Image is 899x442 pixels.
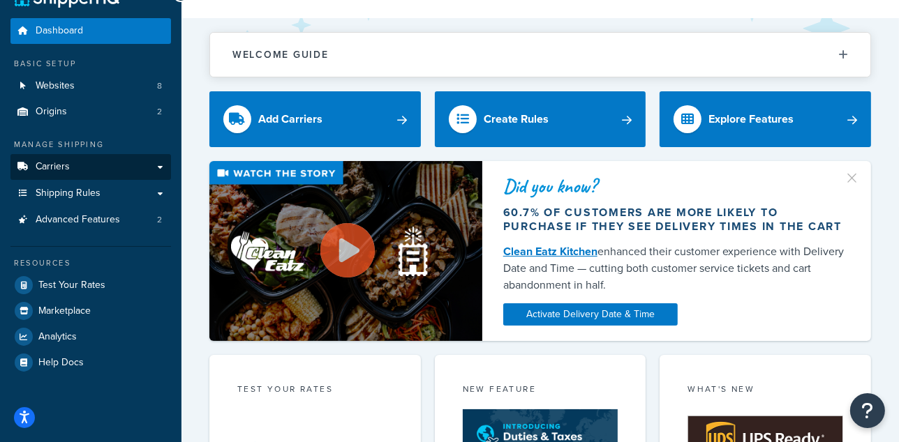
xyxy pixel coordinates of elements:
[503,206,850,234] div: 60.7% of customers are more likely to purchase if they see delivery times in the cart
[157,80,162,92] span: 8
[463,383,618,399] div: New Feature
[38,280,105,291] span: Test Your Rates
[10,99,171,125] li: Origins
[10,181,171,206] a: Shipping Rules
[10,350,171,375] a: Help Docs
[36,214,120,226] span: Advanced Features
[10,207,171,233] a: Advanced Features2
[435,91,646,147] a: Create Rules
[232,49,329,60] h2: Welcome Guide
[36,25,83,37] span: Dashboard
[210,33,870,77] button: Welcome Guide
[10,73,171,99] li: Websites
[237,383,393,399] div: Test your rates
[38,305,91,317] span: Marketplace
[157,106,162,118] span: 2
[10,298,171,323] a: Marketplace
[10,207,171,233] li: Advanced Features
[10,273,171,298] a: Test Your Rates
[850,393,885,428] button: Open Resource Center
[503,243,597,259] a: Clean Eatz Kitchen
[157,214,162,226] span: 2
[503,243,850,294] div: enhanced their customer experience with Delivery Date and Time — cutting both customer service ti...
[503,303,678,326] a: Activate Delivery Date & Time
[10,18,171,44] a: Dashboard
[38,331,77,343] span: Analytics
[10,139,171,151] div: Manage Shipping
[38,357,84,369] span: Help Docs
[36,80,75,92] span: Websites
[36,161,70,173] span: Carriers
[258,109,322,129] div: Add Carriers
[10,73,171,99] a: Websites8
[660,91,871,147] a: Explore Features
[10,257,171,269] div: Resources
[10,58,171,70] div: Basic Setup
[688,383,843,399] div: What's New
[484,109,549,129] div: Create Rules
[503,176,850,196] div: Did you know?
[708,109,794,129] div: Explore Features
[36,106,67,118] span: Origins
[10,324,171,349] a: Analytics
[209,161,482,341] img: Video thumbnail
[10,99,171,125] a: Origins2
[36,188,101,199] span: Shipping Rules
[209,91,421,147] a: Add Carriers
[10,154,171,180] a: Carriers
